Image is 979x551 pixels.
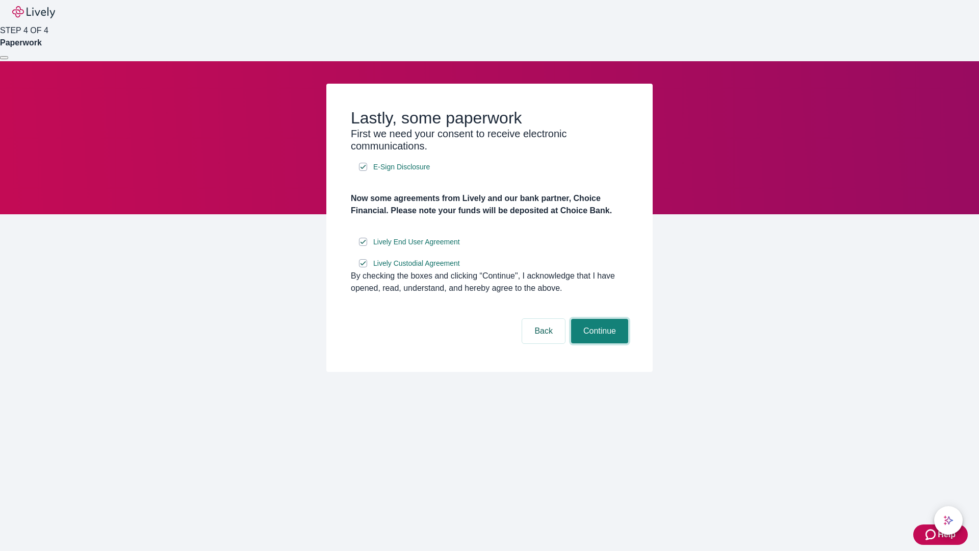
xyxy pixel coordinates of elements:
[371,236,462,248] a: e-sign disclosure document
[12,6,55,18] img: Lively
[373,258,460,269] span: Lively Custodial Agreement
[373,162,430,172] span: E-Sign Disclosure
[371,161,432,173] a: e-sign disclosure document
[934,506,963,535] button: chat
[913,524,968,545] button: Zendesk support iconHelp
[351,270,628,294] div: By checking the boxes and clicking “Continue", I acknowledge that I have opened, read, understand...
[351,192,628,217] h4: Now some agreements from Lively and our bank partner, Choice Financial. Please note your funds wi...
[571,319,628,343] button: Continue
[522,319,565,343] button: Back
[925,529,938,541] svg: Zendesk support icon
[373,237,460,247] span: Lively End User Agreement
[938,529,956,541] span: Help
[351,128,628,152] h3: First we need your consent to receive electronic communications.
[371,257,462,270] a: e-sign disclosure document
[351,108,628,128] h2: Lastly, some paperwork
[943,515,954,525] svg: Lively AI Assistant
